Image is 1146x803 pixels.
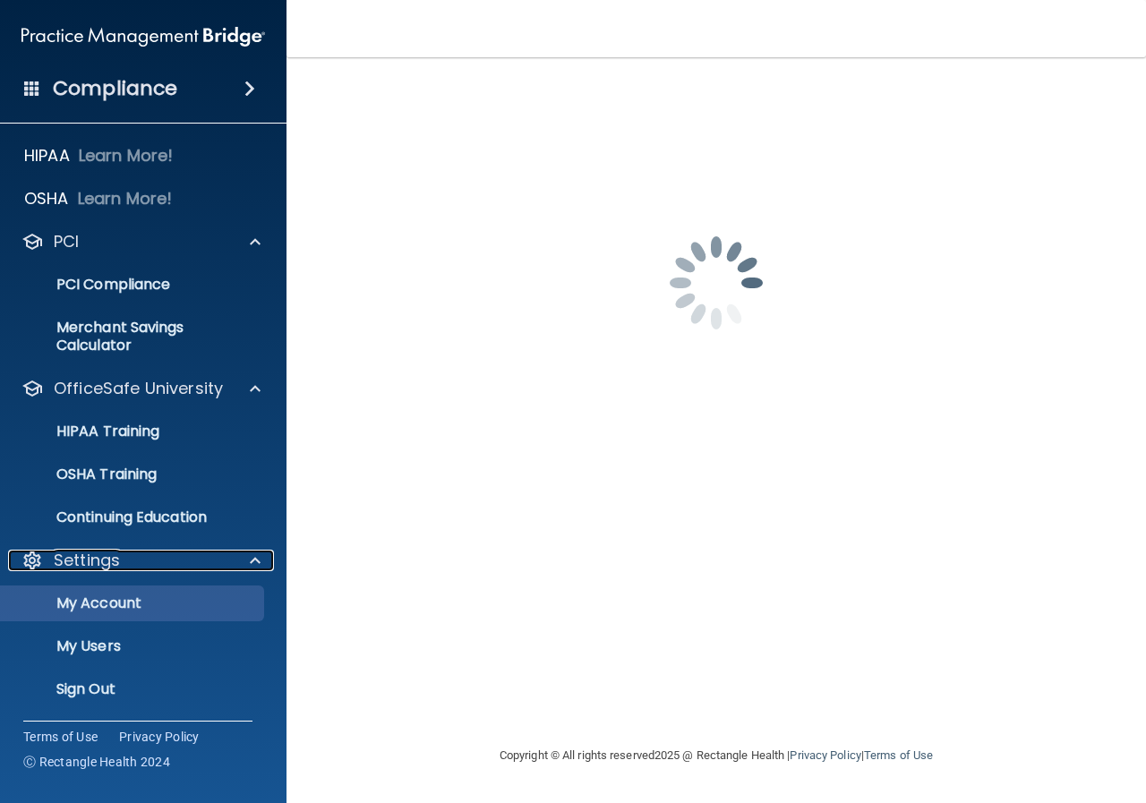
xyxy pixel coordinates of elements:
a: PCI [21,231,261,252]
p: Continuing Education [12,508,256,526]
p: Merchant Savings Calculator [12,319,256,355]
img: PMB logo [21,19,265,55]
a: Settings [21,550,261,571]
span: Ⓒ Rectangle Health 2024 [23,753,170,771]
p: PCI [54,231,79,252]
div: Copyright © All rights reserved 2025 @ Rectangle Health | | [389,727,1043,784]
p: OSHA [24,188,69,209]
p: My Account [12,594,256,612]
a: OfficeSafe University [21,378,261,399]
p: Learn More! [79,145,174,167]
p: Learn More! [78,188,173,209]
p: HIPAA Training [12,423,159,440]
p: HIPAA [24,145,70,167]
p: My Users [12,637,256,655]
p: OSHA Training [12,466,157,483]
img: spinner.e123f6fc.gif [627,193,806,372]
a: Privacy Policy [790,748,860,762]
a: Terms of Use [23,728,98,746]
h4: Compliance [53,76,177,101]
a: Privacy Policy [119,728,200,746]
p: OfficeSafe University [54,378,223,399]
a: Terms of Use [864,748,933,762]
p: Settings [54,550,120,571]
iframe: Drift Widget Chat Controller [836,676,1125,747]
p: PCI Compliance [12,276,256,294]
p: Sign Out [12,680,256,698]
